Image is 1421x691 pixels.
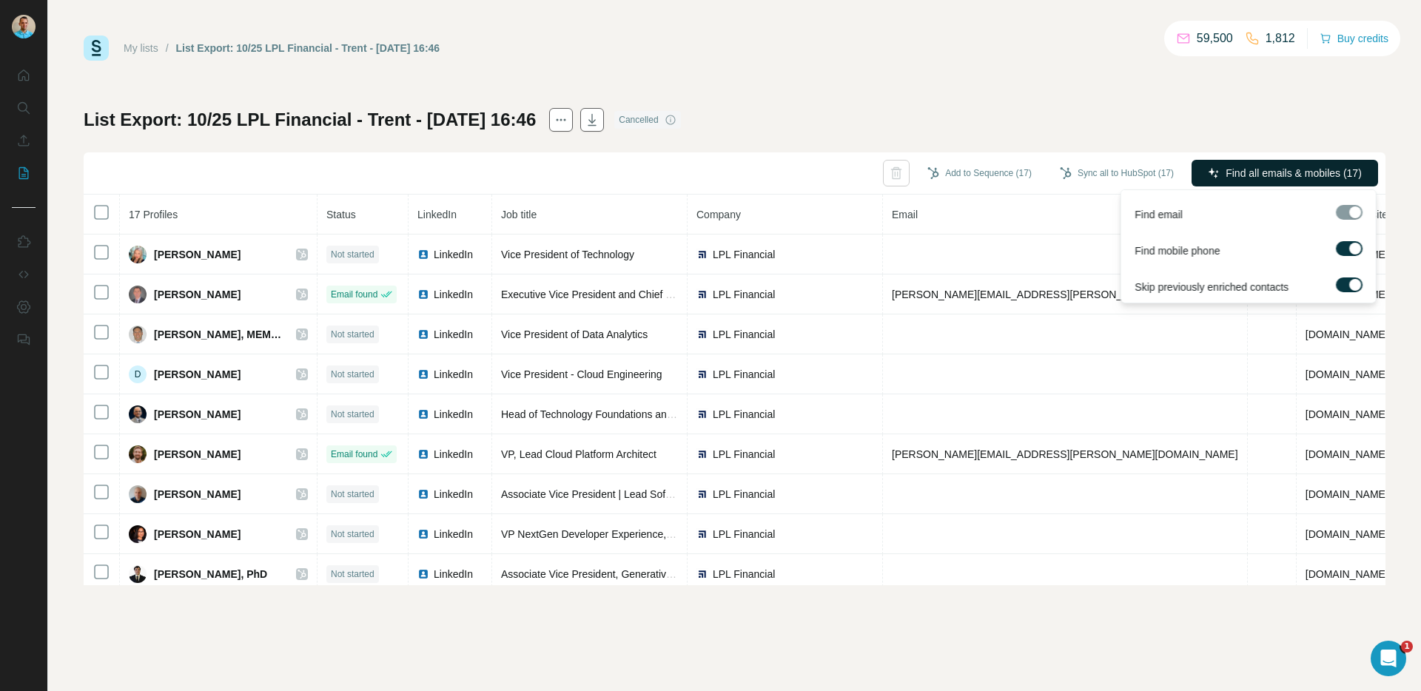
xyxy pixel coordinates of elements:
[129,565,147,583] img: Avatar
[12,160,36,186] button: My lists
[1306,568,1388,580] span: [DOMAIN_NAME]
[1306,368,1388,380] span: [DOMAIN_NAME]
[549,108,573,132] button: actions
[331,488,374,501] span: Not started
[1401,641,1413,653] span: 1
[331,527,374,541] span: Not started
[129,445,147,463] img: Avatar
[176,41,440,55] div: List Export: 10/25 LPL Financial - Trent - [DATE] 16:46
[434,487,473,502] span: LinkedIn
[129,286,147,303] img: Avatar
[1135,280,1289,294] span: Skip previously enriched contacts
[434,367,473,382] span: LinkedIn
[501,249,634,260] span: Vice President of Technology
[417,488,429,500] img: LinkedIn logo
[501,289,862,300] span: Executive Vice President and Chief Information Officer, Platform Modernization
[501,209,537,220] span: Job title
[434,527,473,542] span: LinkedIn
[331,567,374,581] span: Not started
[154,327,281,342] span: [PERSON_NAME], MEM, FRM
[1226,166,1362,181] span: Find all emails & mobiles (17)
[1135,243,1220,258] span: Find mobile phone
[129,405,147,423] img: Avatar
[713,447,775,462] span: LPL Financial
[154,367,241,382] span: [PERSON_NAME]
[1371,641,1406,676] iframe: Intercom live chat
[129,209,178,220] span: 17 Profiles
[434,247,473,262] span: LinkedIn
[154,567,267,582] span: [PERSON_NAME], PhD
[166,41,169,55] li: /
[434,327,473,342] span: LinkedIn
[154,447,241,462] span: [PERSON_NAME]
[12,15,36,38] img: Avatar
[84,36,109,61] img: Surfe Logo
[434,447,473,462] span: LinkedIn
[331,248,374,261] span: Not started
[331,368,374,381] span: Not started
[696,368,708,380] img: company-logo
[12,62,36,89] button: Quick start
[129,525,147,543] img: Avatar
[892,209,918,220] span: Email
[129,365,147,383] div: D
[129,485,147,503] img: Avatar
[331,448,377,461] span: Email found
[1192,160,1378,186] button: Find all emails & mobiles (17)
[417,528,429,540] img: LinkedIn logo
[501,448,656,460] span: VP, Lead Cloud Platform Architect
[331,328,374,341] span: Not started
[84,108,536,132] h1: List Export: 10/25 LPL Financial - Trent - [DATE] 16:46
[614,111,680,129] div: Cancelled
[12,261,36,288] button: Use Surfe API
[917,162,1042,184] button: Add to Sequence (17)
[434,287,473,302] span: LinkedIn
[501,528,908,540] span: VP NextGen Developer Experience, Tools & Engineering Excellence | App Modernization
[713,327,775,342] span: LPL Financial
[417,249,429,260] img: LinkedIn logo
[154,247,241,262] span: [PERSON_NAME]
[713,367,775,382] span: LPL Financial
[154,407,241,422] span: [PERSON_NAME]
[417,328,429,340] img: LinkedIn logo
[417,448,429,460] img: LinkedIn logo
[696,528,708,540] img: company-logo
[12,229,36,255] button: Use Surfe on LinkedIn
[12,95,36,121] button: Search
[1306,448,1388,460] span: [DOMAIN_NAME]
[501,328,648,340] span: Vice President of Data Analytics
[154,527,241,542] span: [PERSON_NAME]
[129,246,147,263] img: Avatar
[501,368,662,380] span: Vice President - Cloud Engineering
[417,568,429,580] img: LinkedIn logo
[1197,30,1233,47] p: 59,500
[434,407,473,422] span: LinkedIn
[1306,328,1388,340] span: [DOMAIN_NAME]
[1306,488,1388,500] span: [DOMAIN_NAME]
[124,42,158,54] a: My lists
[417,408,429,420] img: LinkedIn logo
[501,408,709,420] span: Head of Technology Foundations and Growth
[1306,408,1388,420] span: [DOMAIN_NAME]
[12,127,36,154] button: Enrich CSV
[713,567,775,582] span: LPL Financial
[696,488,708,500] img: company-logo
[12,326,36,353] button: Feedback
[501,488,841,500] span: Associate Vice President | Lead Software Engineer | AWS Cloud Engineer
[501,568,800,580] span: Associate Vice President, Generative AI and Cloud Data Strategy
[713,247,775,262] span: LPL Financial
[696,209,741,220] span: Company
[417,289,429,300] img: LinkedIn logo
[696,448,708,460] img: company-logo
[713,287,775,302] span: LPL Financial
[696,328,708,340] img: company-logo
[1320,28,1388,49] button: Buy credits
[154,287,241,302] span: [PERSON_NAME]
[892,448,1238,460] span: [PERSON_NAME][EMAIL_ADDRESS][PERSON_NAME][DOMAIN_NAME]
[696,289,708,300] img: company-logo
[326,209,356,220] span: Status
[154,487,241,502] span: [PERSON_NAME]
[417,209,457,220] span: LinkedIn
[331,408,374,421] span: Not started
[129,326,147,343] img: Avatar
